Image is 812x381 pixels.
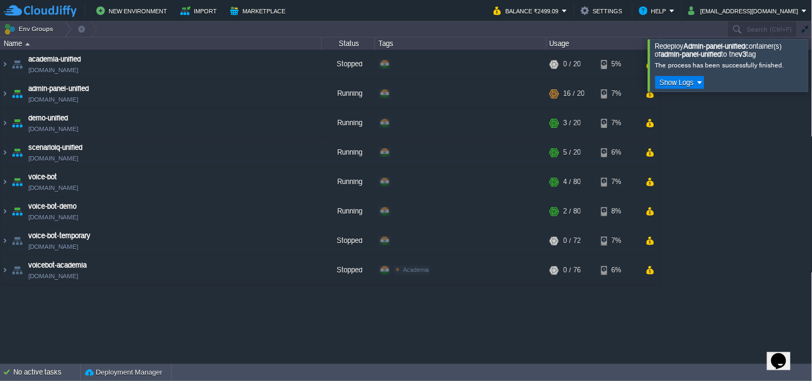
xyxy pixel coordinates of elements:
a: [DOMAIN_NAME] [28,212,78,223]
div: 7% [601,226,636,255]
img: AMDAwAAAACH5BAEAAAAALAAAAAABAAEAAAICRAEAOw== [10,109,25,138]
img: AMDAwAAAACH5BAEAAAAALAAAAAABAAEAAAICRAEAOw== [10,167,25,196]
div: 2 / 80 [564,197,581,226]
div: Running [322,109,375,138]
a: [DOMAIN_NAME] [28,182,78,193]
a: admin-panel-unified [28,83,89,94]
div: The process has been successfully finished. [655,61,806,70]
button: Settings [581,4,626,17]
button: Help [639,4,670,17]
div: Running [322,138,375,167]
img: AMDAwAAAACH5BAEAAAAALAAAAAABAAEAAAICRAEAOw== [1,226,9,255]
img: AMDAwAAAACH5BAEAAAAALAAAAAABAAEAAAICRAEAOw== [1,256,9,285]
a: [DOMAIN_NAME] [28,271,78,281]
div: 7% [601,79,636,108]
div: Stopped [322,256,375,285]
a: voice-bot-demo [28,201,77,212]
iframe: chat widget [767,338,801,370]
div: 0 / 20 [564,50,581,79]
img: AMDAwAAAACH5BAEAAAAALAAAAAABAAEAAAICRAEAOw== [1,138,9,167]
button: Show Logs [657,78,697,87]
div: Stopped [322,226,375,255]
button: Env Groups [4,21,57,36]
img: CloudJiffy [4,4,77,18]
div: 6% [601,256,636,285]
div: 7% [601,167,636,196]
img: AMDAwAAAACH5BAEAAAAALAAAAAABAAEAAAICRAEAOw== [10,79,25,108]
b: Admin-panel-unified [684,42,746,50]
a: voice-bot-temporary [28,231,90,241]
a: voicebot-academia [28,260,87,271]
img: AMDAwAAAACH5BAEAAAAALAAAAAABAAEAAAICRAEAOw== [1,167,9,196]
button: Deployment Manager [85,367,162,378]
div: 5% [601,50,636,79]
img: AMDAwAAAACH5BAEAAAAALAAAAAABAAEAAAICRAEAOw== [10,50,25,79]
button: Marketplace [230,4,289,17]
a: [DOMAIN_NAME] [28,124,78,134]
div: 16 / 20 [564,79,585,108]
img: AMDAwAAAACH5BAEAAAAALAAAAAABAAEAAAICRAEAOw== [25,43,30,45]
div: Running [322,79,375,108]
div: 3 / 20 [564,109,581,138]
a: academia-unified [28,54,81,65]
div: 8% [601,197,636,226]
a: [DOMAIN_NAME] [28,94,78,105]
img: AMDAwAAAACH5BAEAAAAALAAAAAABAAEAAAICRAEAOw== [1,79,9,108]
div: Name [1,37,321,50]
a: voice-bot [28,172,57,182]
div: Usage [547,37,660,50]
a: demo-unified [28,113,68,124]
a: [DOMAIN_NAME] [28,65,78,75]
img: AMDAwAAAACH5BAEAAAAALAAAAAABAAEAAAICRAEAOw== [1,197,9,226]
span: Academia [403,266,429,273]
button: Balance ₹2499.09 [494,4,562,17]
div: 0 / 72 [564,226,581,255]
b: admin-panel-unified [661,50,722,58]
img: AMDAwAAAACH5BAEAAAAALAAAAAABAAEAAAICRAEAOw== [10,256,25,285]
a: scenarioiq-unified [28,142,82,153]
div: 7% [601,109,636,138]
div: 4 / 80 [564,167,581,196]
button: New Environment [96,4,170,17]
div: Tags [376,37,546,50]
img: AMDAwAAAACH5BAEAAAAALAAAAAABAAEAAAICRAEAOw== [1,109,9,138]
a: [DOMAIN_NAME] [28,241,78,252]
img: AMDAwAAAACH5BAEAAAAALAAAAAABAAEAAAICRAEAOw== [1,50,9,79]
button: Import [180,4,221,17]
b: v3 [739,50,746,58]
div: 5 / 20 [564,138,581,167]
div: 6% [601,138,636,167]
div: Stopped [322,50,375,79]
img: AMDAwAAAACH5BAEAAAAALAAAAAABAAEAAAICRAEAOw== [10,226,25,255]
div: Status [322,37,375,50]
img: AMDAwAAAACH5BAEAAAAALAAAAAABAAEAAAICRAEAOw== [10,138,25,167]
a: [DOMAIN_NAME] [28,153,78,164]
img: AMDAwAAAACH5BAEAAAAALAAAAAABAAEAAAICRAEAOw== [10,197,25,226]
div: Running [322,197,375,226]
div: Running [322,167,375,196]
div: No active tasks [13,364,80,381]
div: 0 / 76 [564,256,581,285]
button: [EMAIL_ADDRESS][DOMAIN_NAME] [688,4,802,17]
span: Redeploy container(s) of to the tag [655,42,782,58]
